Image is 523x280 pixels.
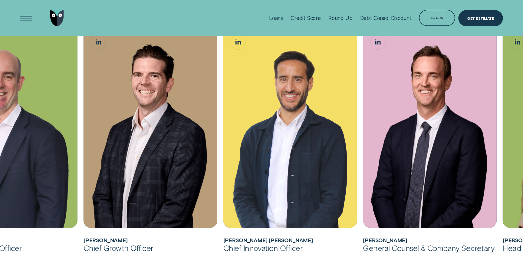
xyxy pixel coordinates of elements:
[18,10,34,26] button: Open Menu
[223,27,357,228] div: Álvaro Carpio Colón, Chief Innovation Officer
[84,27,217,228] img: James Goodwin
[363,243,497,253] div: General Counsel & Company Secretary
[223,243,357,253] div: Chief Innovation Officer
[223,237,357,243] h2: Álvaro Carpio Colón
[91,35,106,49] a: James Goodwin, Chief Growth Officer LinkedIn button
[370,35,385,49] a: David King, General Counsel & Company Secretary LinkedIn button
[50,10,64,26] img: Wisr
[84,243,217,253] div: Chief Growth Officer
[231,35,245,49] a: Álvaro Carpio Colón, Chief Innovation Officer LinkedIn button
[328,15,353,21] div: Round Up
[84,237,217,243] h2: James Goodwin
[363,237,497,243] h2: David King
[363,27,497,228] img: David King
[360,15,412,21] div: Debt Consol Discount
[84,27,217,228] div: James Goodwin, Chief Growth Officer
[269,15,283,21] div: Loans
[363,27,497,228] div: David King, General Counsel & Company Secretary
[419,10,455,26] button: Log in
[223,27,357,228] img: Álvaro Carpio Colón
[291,15,321,21] div: Credit Score
[458,10,503,26] a: Get Estimate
